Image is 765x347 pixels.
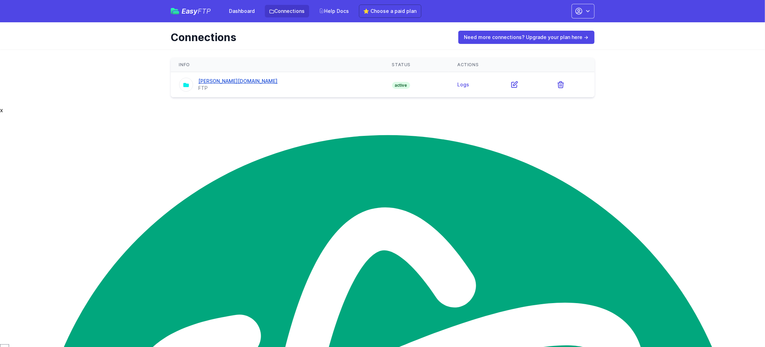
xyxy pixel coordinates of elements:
[171,58,384,72] th: Info
[384,58,449,72] th: Status
[265,5,309,17] a: Connections
[225,5,259,17] a: Dashboard
[449,58,594,72] th: Actions
[182,8,211,15] span: Easy
[457,82,469,87] a: Logs
[359,5,421,18] a: ⭐ Choose a paid plan
[199,78,278,84] a: [PERSON_NAME][DOMAIN_NAME]
[392,82,410,89] span: active
[198,7,211,15] span: FTP
[315,5,353,17] a: Help Docs
[458,31,595,44] a: Need more connections? Upgrade your plan here →
[171,8,179,14] img: easyftp_logo.png
[171,8,211,15] a: EasyFTP
[171,31,449,44] h1: Connections
[199,85,278,92] div: FTP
